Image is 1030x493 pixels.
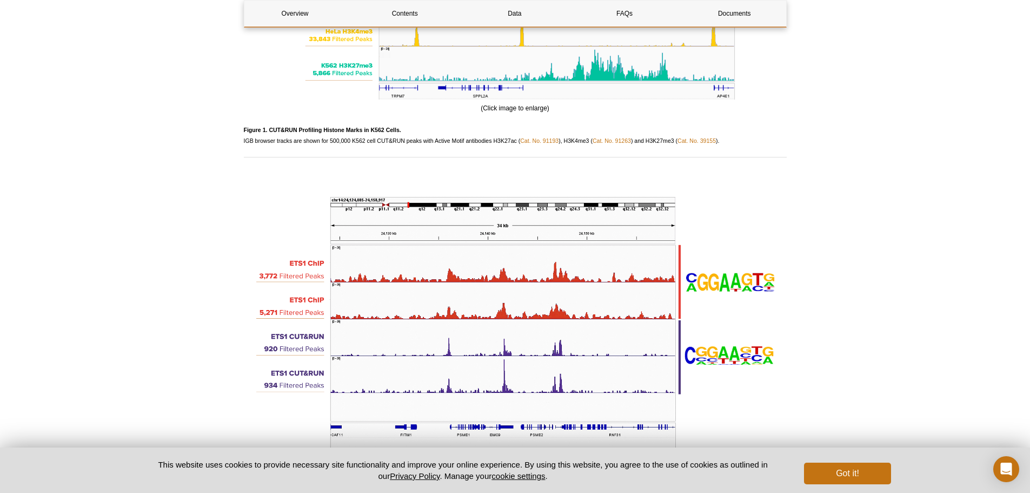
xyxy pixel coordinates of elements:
[574,1,675,27] a: FAQs
[520,137,559,144] a: Cat. No. 91193
[244,127,401,133] strong: Figure 1. CUT&RUN Profiling Histone Marks in K562 Cells.
[244,197,787,448] img: CUT&RUN data
[244,127,720,144] span: IGB browser tracks are shown for 500,000 K562 cell CUT&RUN peaks with Active Motif antibodies H3K...
[139,459,787,482] p: This website uses cookies to provide necessary site functionality and improve your online experie...
[804,463,891,484] button: Got it!
[491,471,545,481] button: cookie settings
[993,456,1019,482] div: Open Intercom Messenger
[244,1,346,27] a: Overview
[683,1,785,27] a: Documents
[390,471,440,481] a: Privacy Policy
[593,137,631,144] a: Cat. No. 91263
[464,1,566,27] a: Data
[244,197,787,462] div: (Click image to enlarge)
[677,137,716,144] a: Cat. No. 39155
[354,1,456,27] a: Contents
